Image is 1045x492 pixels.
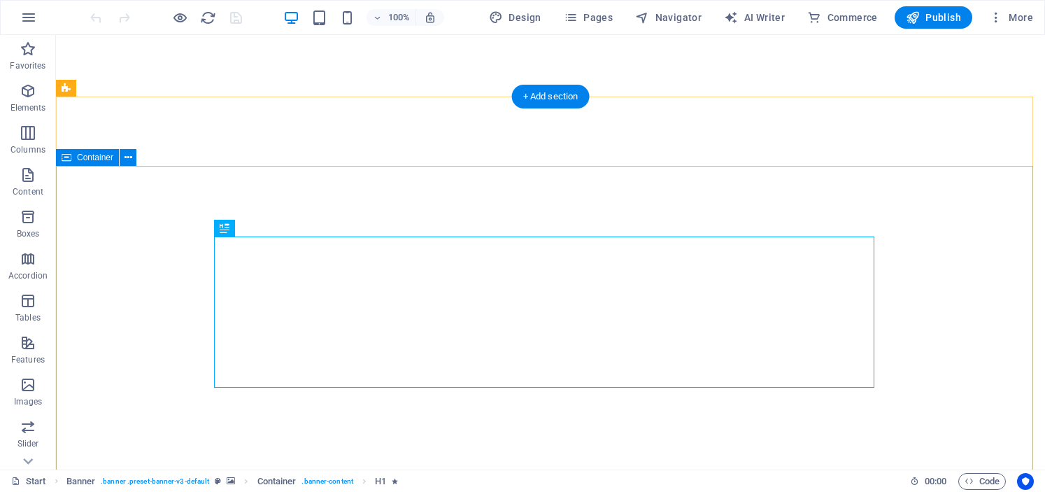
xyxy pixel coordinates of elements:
button: Commerce [802,6,883,29]
i: This element is a customizable preset [215,477,221,485]
p: Columns [10,144,45,155]
button: More [983,6,1039,29]
span: Commerce [807,10,878,24]
span: AI Writer [724,10,785,24]
button: AI Writer [718,6,790,29]
span: . banner-content [301,473,353,490]
button: Usercentrics [1017,473,1034,490]
p: Elements [10,102,46,113]
button: Click here to leave preview mode and continue editing [171,9,188,26]
span: 00 00 [925,473,946,490]
span: Design [489,10,541,24]
span: Click to select. Double-click to edit [375,473,386,490]
h6: 100% [388,9,410,26]
i: Element contains an animation [392,477,398,485]
p: Content [13,186,43,197]
p: Slider [17,438,39,449]
p: Accordion [8,270,48,281]
span: Code [965,473,1000,490]
a: Click to cancel selection. Double-click to open Pages [11,473,46,490]
button: reload [199,9,216,26]
button: Navigator [630,6,707,29]
p: Images [14,396,43,407]
i: On resize automatically adjust zoom level to fit chosen device. [424,11,436,24]
span: Publish [906,10,961,24]
span: Navigator [635,10,702,24]
button: Pages [558,6,618,29]
i: Reload page [200,10,216,26]
span: Click to select. Double-click to edit [257,473,297,490]
div: + Add section [512,85,590,108]
div: Design (Ctrl+Alt+Y) [483,6,547,29]
i: This element contains a background [227,477,235,485]
p: Features [11,354,45,365]
span: Pages [564,10,613,24]
button: Design [483,6,547,29]
h6: Session time [910,473,947,490]
button: 100% [367,9,416,26]
span: Click to select. Double-click to edit [66,473,96,490]
button: Publish [895,6,972,29]
button: Code [958,473,1006,490]
nav: breadcrumb [66,473,399,490]
p: Tables [15,312,41,323]
p: Favorites [10,60,45,71]
span: : [934,476,937,486]
span: Container [77,153,113,162]
p: Boxes [17,228,40,239]
span: . banner .preset-banner-v3-default [101,473,209,490]
span: More [989,10,1033,24]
